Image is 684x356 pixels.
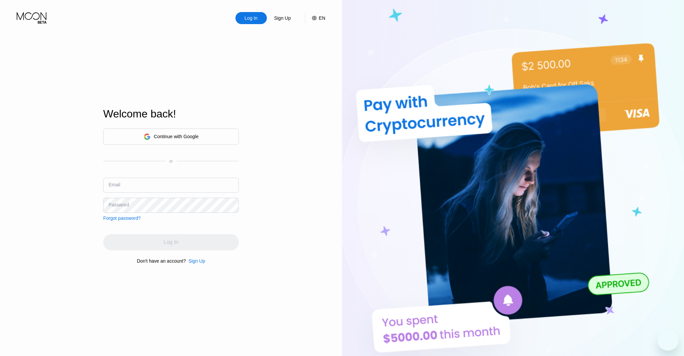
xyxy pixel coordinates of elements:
div: Password [109,202,129,207]
div: Sign Up [188,258,205,264]
div: EN [319,15,325,21]
div: Forgot password? [103,215,141,221]
iframe: Button to launch messaging window [657,329,679,351]
div: or [169,159,173,164]
div: Continue with Google [103,128,239,145]
div: Log In [235,12,267,24]
div: Continue with Google [154,134,199,139]
div: Sign Up [267,12,298,24]
div: Log In [244,15,258,21]
div: Sign Up [274,15,292,21]
div: Don't have an account? [137,258,186,264]
div: EN [305,12,325,24]
div: Sign Up [186,258,205,264]
div: Welcome back! [103,108,239,120]
div: Email [109,182,120,187]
